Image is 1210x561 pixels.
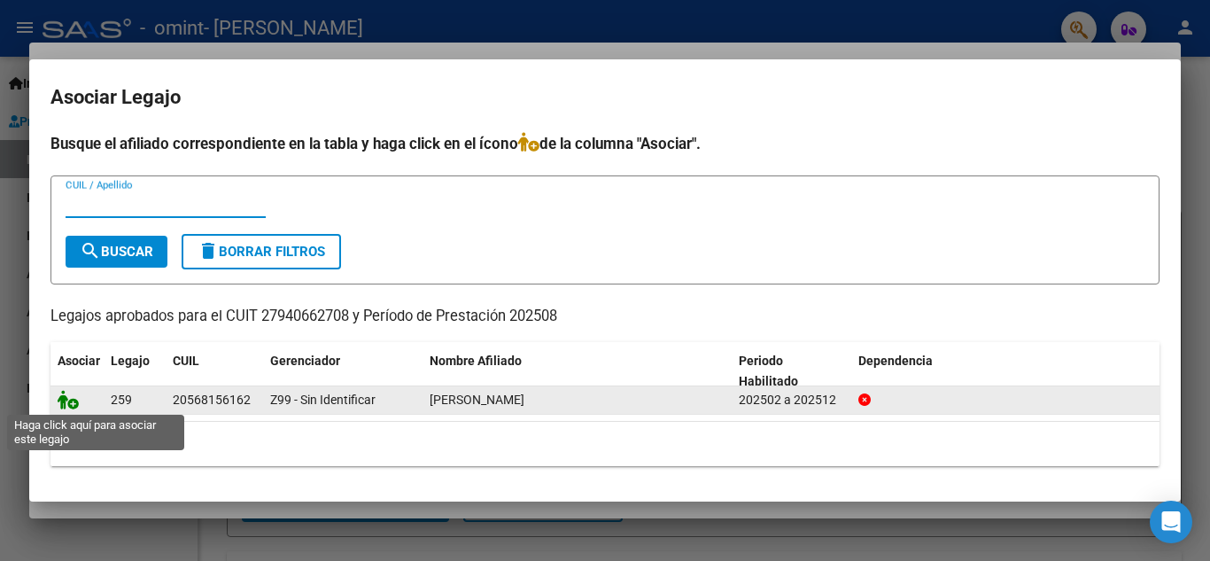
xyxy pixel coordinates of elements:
[182,234,341,269] button: Borrar Filtros
[270,393,376,407] span: Z99 - Sin Identificar
[66,236,167,268] button: Buscar
[80,244,153,260] span: Buscar
[104,342,166,401] datatable-header-cell: Legajo
[198,244,325,260] span: Borrar Filtros
[166,342,263,401] datatable-header-cell: CUIL
[739,390,844,410] div: 202502 a 202512
[111,393,132,407] span: 259
[1150,501,1192,543] div: Open Intercom Messenger
[198,240,219,261] mat-icon: delete
[50,132,1160,155] h4: Busque el afiliado correspondiente en la tabla y haga click en el ícono de la columna "Asociar".
[50,306,1160,328] p: Legajos aprobados para el CUIT 27940662708 y Período de Prestación 202508
[423,342,732,401] datatable-header-cell: Nombre Afiliado
[173,354,199,368] span: CUIL
[858,354,933,368] span: Dependencia
[50,342,104,401] datatable-header-cell: Asociar
[80,240,101,261] mat-icon: search
[270,354,340,368] span: Gerenciador
[732,342,851,401] datatable-header-cell: Periodo Habilitado
[50,81,1160,114] h2: Asociar Legajo
[50,422,1160,466] div: 1 registros
[58,354,100,368] span: Asociar
[111,354,150,368] span: Legajo
[851,342,1160,401] datatable-header-cell: Dependencia
[173,390,251,410] div: 20568156162
[263,342,423,401] datatable-header-cell: Gerenciador
[430,393,524,407] span: PONTECORVO VALENTINO
[430,354,522,368] span: Nombre Afiliado
[739,354,798,388] span: Periodo Habilitado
